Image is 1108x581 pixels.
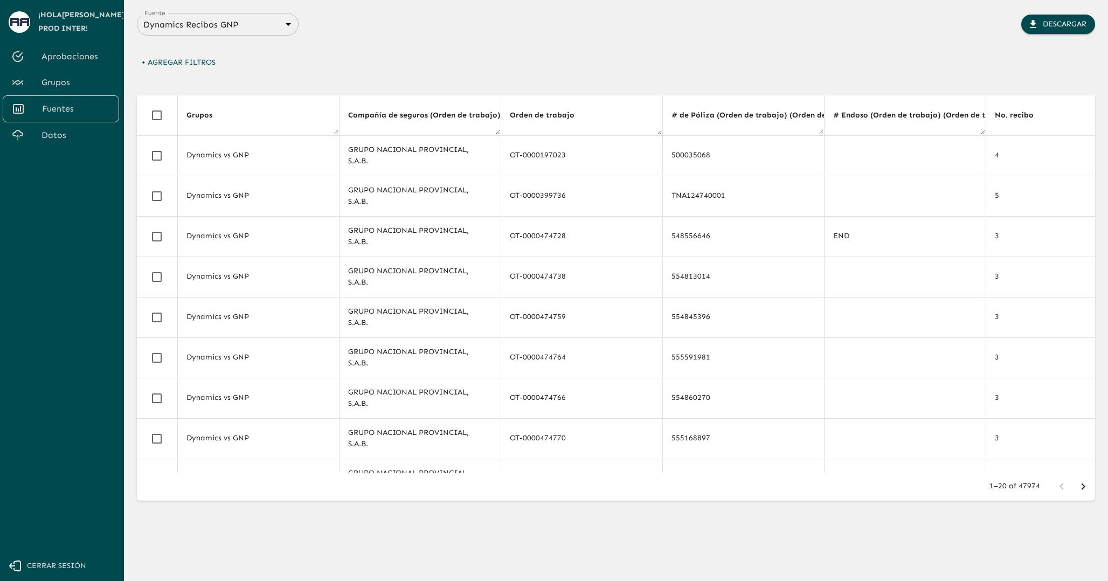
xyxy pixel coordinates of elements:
[27,559,86,573] span: Cerrar sesión
[995,109,1048,122] span: No. recibo
[186,433,330,444] div: Dynamics vs GNP
[348,225,492,247] div: GRUPO NACIONAL PROVINCIAL, S.A.B.
[1021,15,1095,34] button: Descargar
[510,231,654,241] div: OT-0000474728
[671,109,874,122] span: # de Póliza (Orden de trabajo) (Orden de trabajo)
[510,433,654,444] div: OT-0000474770
[510,271,654,282] div: OT-0000474738
[348,185,492,206] div: GRUPO NACIONAL PROVINCIAL, S.A.B.
[348,306,492,328] div: GRUPO NACIONAL PROVINCIAL, S.A.B.
[671,190,815,201] div: TNA124740001
[186,150,330,161] div: Dynamics vs GNP
[671,231,815,241] div: 548556646
[3,122,119,148] a: Datos
[671,312,815,322] div: 554845396
[833,109,1028,122] span: # Endoso (Orden de trabajo) (Orden de trabajo)
[3,70,119,95] a: Grupos
[137,53,220,73] button: + Agregar Filtros
[10,18,29,26] img: avatar
[348,468,492,489] div: GRUPO NACIONAL PROVINCIAL, S.A.B.
[348,347,492,368] div: GRUPO NACIONAL PROVINCIAL, S.A.B.
[144,8,165,17] label: Fuente
[41,76,110,89] span: Grupos
[137,17,299,32] div: Dynamics Recibos GNP
[510,312,654,322] div: OT-0000474759
[510,150,654,161] div: OT-0000197023
[186,312,330,322] div: Dynamics vs GNP
[348,266,492,287] div: GRUPO NACIONAL PROVINCIAL, S.A.B.
[186,190,330,201] div: Dynamics vs GNP
[671,352,815,363] div: 555591981
[989,481,1040,492] p: 1–20 of 47974
[510,352,654,363] div: OT-0000474764
[671,392,815,403] div: 554860270
[186,231,330,241] div: Dynamics vs GNP
[671,150,815,161] div: 500035068
[510,190,654,201] div: OT-0000399736
[186,109,226,122] span: Grupos
[671,271,815,282] div: 554813014
[348,144,492,166] div: GRUPO NACIONAL PROVINCIAL, S.A.B.
[186,352,330,363] div: Dynamics vs GNP
[510,109,588,122] span: Orden de trabajo
[41,50,110,63] span: Aprobaciones
[348,109,587,122] span: Compañía de seguros (Orden de trabajo) (Orden de trabajo)
[833,231,977,241] div: END
[3,95,119,122] a: Fuentes
[1072,476,1094,497] button: Go to next page
[42,102,110,115] span: Fuentes
[38,9,125,35] span: ¡Hola [PERSON_NAME] Prod Inter !
[671,433,815,444] div: 555168897
[41,129,110,142] span: Datos
[510,392,654,403] div: OT-0000474766
[348,387,492,409] div: GRUPO NACIONAL PROVINCIAL, S.A.B.
[186,392,330,403] div: Dynamics vs GNP
[348,427,492,449] div: GRUPO NACIONAL PROVINCIAL, S.A.B.
[3,44,119,70] a: Aprobaciones
[186,271,330,282] div: Dynamics vs GNP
